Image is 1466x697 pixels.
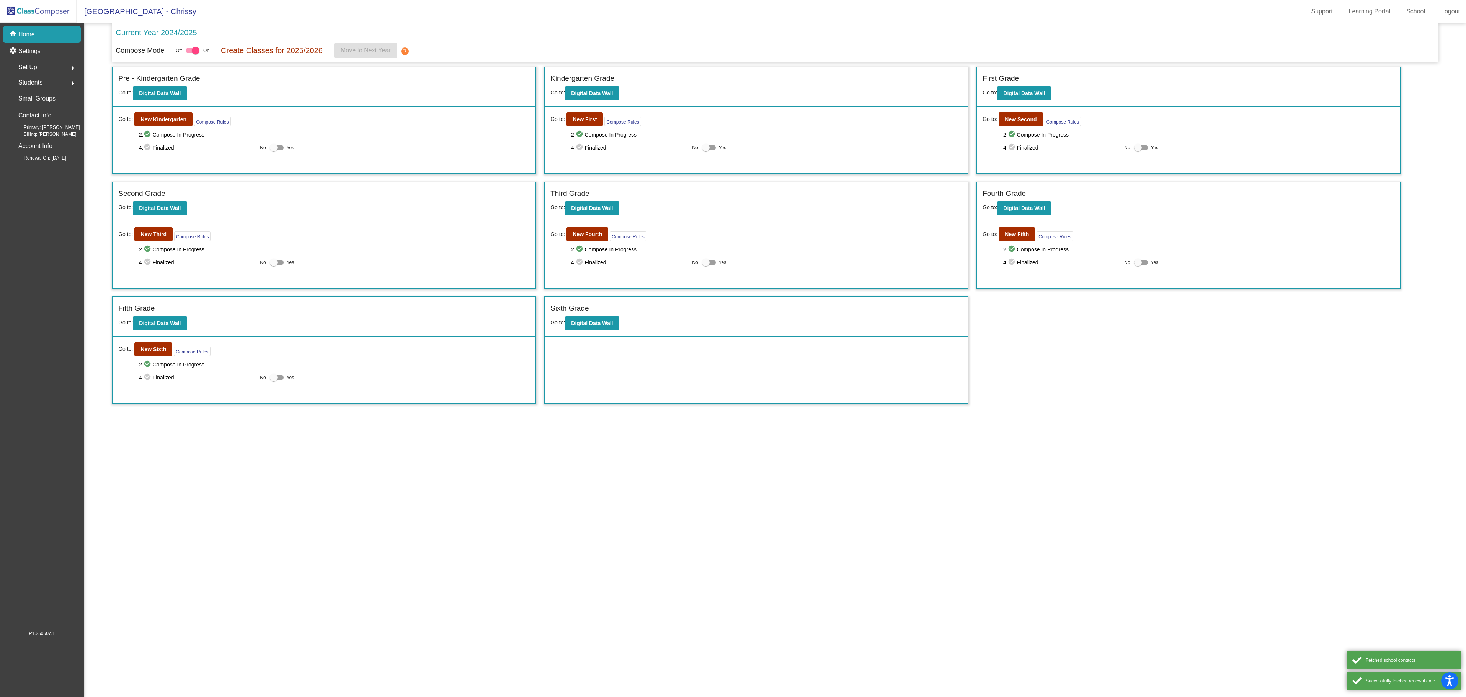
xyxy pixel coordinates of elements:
span: Yes [1151,143,1159,152]
a: Support [1305,5,1339,18]
span: Set Up [18,62,37,73]
button: Digital Data Wall [133,86,187,100]
p: Settings [18,47,41,56]
span: [GEOGRAPHIC_DATA] - Chrissy [77,5,196,18]
span: Go to: [118,204,133,210]
span: 2. Compose In Progress [571,245,962,254]
b: Digital Data Wall [1003,90,1045,96]
button: Compose Rules [194,117,230,126]
mat-icon: check_circle [1008,130,1017,139]
b: Digital Data Wall [139,205,181,211]
p: Compose Mode [116,46,164,56]
span: On [203,47,209,54]
span: No [260,259,266,266]
span: Go to: [983,230,997,238]
button: New Fourth [566,227,608,241]
mat-icon: arrow_right [69,64,78,73]
button: Digital Data Wall [565,316,619,330]
span: No [1124,259,1130,266]
span: 2. Compose In Progress [139,360,530,369]
span: Go to: [118,115,133,123]
button: New First [566,112,603,126]
button: Digital Data Wall [997,201,1051,215]
label: Kindergarten Grade [550,73,614,84]
a: Learning Portal [1343,5,1397,18]
button: New Kindergarten [134,112,193,126]
span: Go to: [118,345,133,353]
span: Yes [287,373,294,382]
b: New Sixth [140,346,166,352]
span: 4. Finalized [1003,258,1120,267]
b: New Third [140,231,167,237]
span: 2. Compose In Progress [139,130,530,139]
span: Yes [719,143,726,152]
span: No [1124,144,1130,151]
b: Digital Data Wall [139,320,181,326]
button: Compose Rules [610,231,646,241]
span: Students [18,77,42,88]
mat-icon: check_circle [144,130,153,139]
b: Digital Data Wall [571,90,613,96]
span: 4. Finalized [139,373,256,382]
div: Fetched school contacts [1366,657,1456,664]
span: 2. Compose In Progress [1003,245,1394,254]
mat-icon: check_circle [1008,258,1017,267]
mat-icon: check_circle [576,245,585,254]
span: No [260,374,266,381]
b: New Fourth [573,231,602,237]
mat-icon: home [9,30,18,39]
label: First Grade [983,73,1019,84]
button: Digital Data Wall [565,86,619,100]
mat-icon: check_circle [1008,245,1017,254]
mat-icon: check_circle [144,143,153,152]
mat-icon: check_circle [144,360,153,369]
span: Go to: [983,204,997,210]
button: New Sixth [134,342,172,356]
button: New Third [134,227,173,241]
b: New First [573,116,597,122]
label: Fourth Grade [983,188,1026,199]
span: Move to Next Year [341,47,391,54]
span: Go to: [550,90,565,96]
button: Compose Rules [604,117,641,126]
b: Digital Data Wall [139,90,181,96]
button: Compose Rules [174,347,210,356]
mat-icon: check_circle [144,245,153,254]
span: 4. Finalized [139,258,256,267]
mat-icon: arrow_right [69,79,78,88]
label: Third Grade [550,188,589,199]
mat-icon: check_circle [1008,143,1017,152]
button: Compose Rules [1045,117,1081,126]
span: 2. Compose In Progress [571,130,962,139]
span: Go to: [118,90,133,96]
span: No [692,144,698,151]
button: Compose Rules [174,231,211,241]
mat-icon: check_circle [144,258,153,267]
mat-icon: help [400,47,410,56]
b: Digital Data Wall [571,205,613,211]
p: Contact Info [18,110,51,121]
span: Yes [719,258,726,267]
span: Go to: [118,319,133,326]
span: Renewal On: [DATE] [11,155,66,161]
span: Go to: [550,319,565,326]
p: Small Groups [18,93,56,104]
span: 2. Compose In Progress [139,245,530,254]
a: School [1400,5,1431,18]
label: Pre - Kindergarten Grade [118,73,200,84]
button: Compose Rules [1037,231,1073,241]
span: 2. Compose In Progress [1003,130,1394,139]
span: Yes [1151,258,1159,267]
span: Go to: [983,90,997,96]
p: Create Classes for 2025/2026 [221,45,323,56]
button: Digital Data Wall [133,316,187,330]
mat-icon: check_circle [576,143,585,152]
b: New Fifth [1005,231,1029,237]
mat-icon: settings [9,47,18,56]
b: Digital Data Wall [571,320,613,326]
mat-icon: check_circle [144,373,153,382]
span: Primary: [PERSON_NAME] [11,124,80,131]
span: Go to: [550,115,565,123]
p: Account Info [18,141,52,151]
span: Go to: [983,115,997,123]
